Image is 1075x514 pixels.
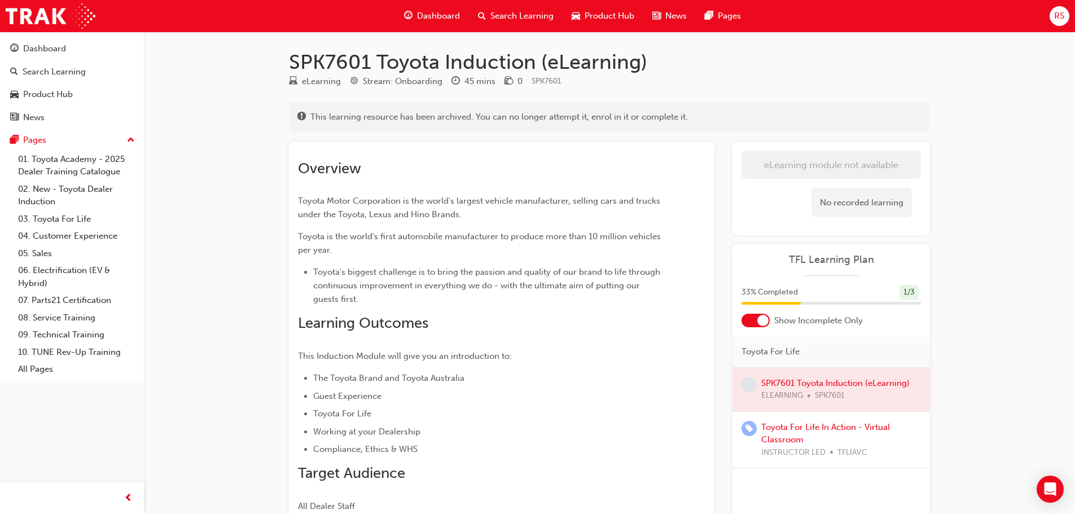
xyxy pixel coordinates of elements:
[451,77,460,87] span: clock-icon
[23,88,73,101] div: Product Hub
[10,90,19,100] span: car-icon
[900,285,919,300] div: 1 / 3
[23,42,66,55] div: Dashboard
[23,65,86,78] div: Search Learning
[696,5,750,28] a: pages-iconPages
[490,10,554,23] span: Search Learning
[774,314,863,327] span: Show Incomplete Only
[313,267,662,304] span: Toyota's biggest challenge is to bring the passion and quality of our brand to life through conti...
[313,444,418,454] span: Compliance, Ethics & WHS
[504,74,523,89] div: Price
[5,84,139,105] a: Product Hub
[718,10,741,23] span: Pages
[1050,6,1069,26] button: RS
[14,245,139,262] a: 05. Sales
[6,3,95,29] img: Trak
[298,351,512,361] span: This Induction Module will give you an introduction to:
[14,227,139,245] a: 04. Customer Experience
[127,133,135,148] span: up-icon
[14,361,139,378] a: All Pages
[302,75,341,88] div: eLearning
[451,74,495,89] div: Duration
[741,421,757,436] span: learningRecordVerb_ENROLL-icon
[14,151,139,181] a: 01. Toyota Academy - 2025 Dealer Training Catalogue
[350,74,442,89] div: Stream
[5,107,139,128] a: News
[10,135,19,146] span: pages-icon
[310,111,688,124] span: This learning resource has been archived. You can no longer attempt it, enrol in it or complete it.
[14,181,139,210] a: 02. New - Toyota Dealer Induction
[478,9,486,23] span: search-icon
[313,391,381,401] span: Guest Experience
[10,113,19,123] span: news-icon
[14,344,139,361] a: 10. TUNE Rev-Up Training
[10,44,19,54] span: guage-icon
[741,253,921,266] a: TFL Learning Plan
[298,231,663,255] span: Toyota is the world's first automobile manufacturer to produce more than 10 million vehicles per ...
[363,75,442,88] div: Stream: Onboarding
[761,422,890,445] a: Toyota For Life In Action - Virtual Classroom
[563,5,643,28] a: car-iconProduct Hub
[1054,10,1064,23] span: RS
[14,309,139,327] a: 08. Service Training
[5,130,139,151] button: Pages
[643,5,696,28] a: news-iconNews
[313,427,420,437] span: Working at your Dealership
[5,61,139,82] a: Search Learning
[298,314,428,332] span: Learning Outcomes
[741,286,798,299] span: 33 % Completed
[741,345,800,358] span: Toyota For Life
[298,196,662,219] span: Toyota Motor Corporation is the world's largest vehicle manufacturer, selling cars and trucks und...
[289,77,297,87] span: learningResourceType_ELEARNING-icon
[761,446,826,459] span: INSTRUCTOR LED
[289,74,341,89] div: Type
[464,75,495,88] div: 45 mins
[517,75,523,88] div: 0
[417,10,460,23] span: Dashboard
[23,134,46,147] div: Pages
[1037,476,1064,503] div: Open Intercom Messenger
[837,446,867,459] span: TFLIAVC
[14,262,139,292] a: 06. Electrification (EV & Hybrid)
[297,112,306,122] span: exclaim-icon
[665,10,687,23] span: News
[289,50,930,74] h1: SPK7601 Toyota Induction (eLearning)
[313,373,464,383] span: The Toyota Brand and Toyota Australia
[298,501,355,511] span: All Dealer Staff
[313,408,371,419] span: Toyota For Life
[705,9,713,23] span: pages-icon
[572,9,580,23] span: car-icon
[404,9,413,23] span: guage-icon
[10,67,18,77] span: search-icon
[811,188,912,218] div: No recorded learning
[469,5,563,28] a: search-iconSearch Learning
[652,9,661,23] span: news-icon
[14,292,139,309] a: 07. Parts21 Certification
[14,326,139,344] a: 09. Technical Training
[5,38,139,59] a: Dashboard
[395,5,469,28] a: guage-iconDashboard
[585,10,634,23] span: Product Hub
[298,160,361,177] span: Overview
[741,151,921,179] button: eLearning module not available
[5,36,139,130] button: DashboardSearch LearningProduct HubNews
[23,111,45,124] div: News
[124,491,133,506] span: prev-icon
[741,377,757,392] span: learningRecordVerb_NONE-icon
[298,464,405,482] span: Target Audience
[532,76,561,86] span: Learning resource code
[14,210,139,228] a: 03. Toyota For Life
[350,77,358,87] span: target-icon
[504,77,513,87] span: money-icon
